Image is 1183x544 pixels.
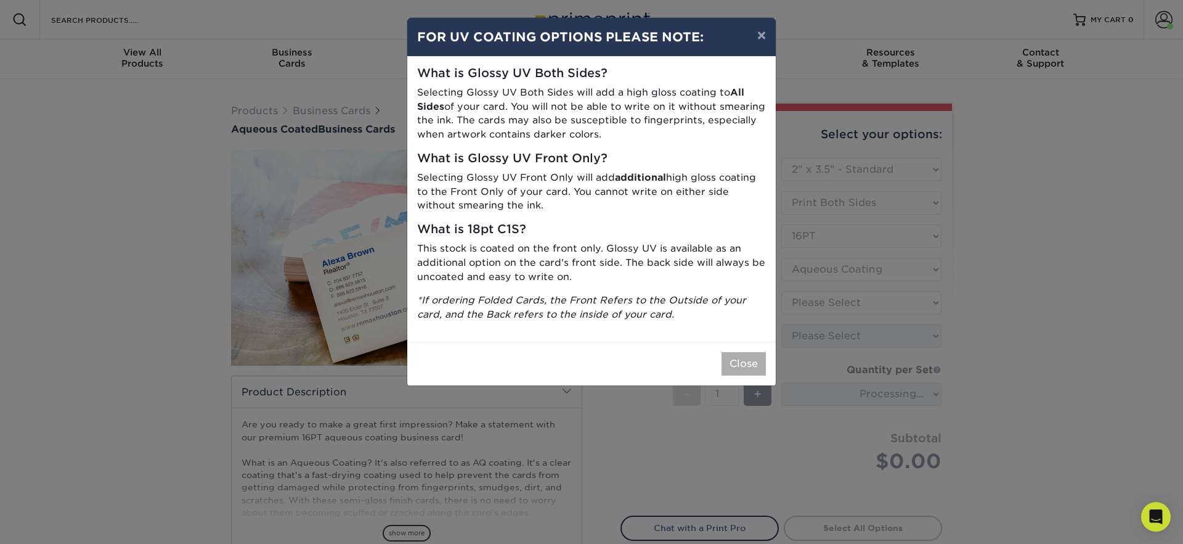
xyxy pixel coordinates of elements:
button: × [747,18,776,52]
div: Open Intercom Messenger [1141,502,1171,532]
h5: What is Glossy UV Front Only? [417,152,766,166]
p: Selecting Glossy UV Front Only will add high gloss coating to the Front Only of your card. You ca... [417,171,766,213]
h5: What is Glossy UV Both Sides? [417,67,766,81]
strong: additional [615,171,666,183]
p: Selecting Glossy UV Both Sides will add a high gloss coating to of your card. You will not be abl... [417,86,766,142]
h4: FOR UV COATING OPTIONS PLEASE NOTE: [417,28,766,46]
strong: All Sides [417,86,744,112]
i: *If ordering Folded Cards, the Front Refers to the Outside of your card, and the Back refers to t... [417,294,746,320]
button: Close [722,352,766,376]
h5: What is 18pt C1S? [417,223,766,237]
p: This stock is coated on the front only. Glossy UV is available as an additional option on the car... [417,242,766,284]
